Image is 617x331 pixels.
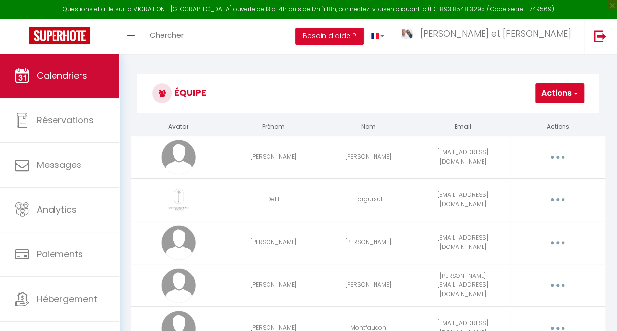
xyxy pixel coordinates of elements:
img: ... [399,29,414,39]
td: [PERSON_NAME] [321,221,415,264]
a: ... [PERSON_NAME] et [PERSON_NAME] [392,19,584,54]
span: Paiements [37,248,83,260]
th: Nom [321,118,415,136]
button: Actions [535,83,584,103]
td: Torgursul [321,178,415,221]
img: 17313238284017.png [161,183,196,217]
img: avatar.png [161,225,196,260]
td: [PERSON_NAME] [226,264,321,306]
td: [PERSON_NAME] [321,264,415,306]
img: logout [594,30,606,42]
span: Réservations [37,114,94,126]
span: Analytics [37,203,77,216]
th: Email [416,118,510,136]
td: Delil [226,178,321,221]
a: Chercher [142,19,191,54]
span: Messages [37,159,81,171]
td: [EMAIL_ADDRESS][DOMAIN_NAME] [416,178,510,221]
span: Hébergement [37,293,97,305]
img: avatar.png [161,268,196,303]
h3: Équipe [137,74,599,113]
td: [EMAIL_ADDRESS][DOMAIN_NAME] [416,136,510,178]
th: Actions [510,118,605,136]
td: [PERSON_NAME] [226,136,321,178]
th: Prénom [226,118,321,136]
button: Besoin d'aide ? [295,28,364,45]
td: [EMAIL_ADDRESS][DOMAIN_NAME] [416,221,510,264]
span: Chercher [150,30,184,40]
td: [PERSON_NAME] [321,136,415,178]
span: Calendriers [37,69,87,82]
a: en cliquant ici [387,5,428,13]
span: [PERSON_NAME] et [PERSON_NAME] [420,28,571,40]
img: Super Booking [29,27,90,44]
td: [PERSON_NAME] [226,221,321,264]
img: avatar.png [161,140,196,174]
td: [PERSON_NAME][EMAIL_ADDRESS][DOMAIN_NAME] [416,264,510,306]
th: Avatar [131,118,226,136]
